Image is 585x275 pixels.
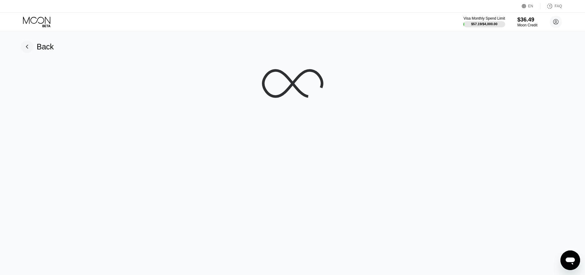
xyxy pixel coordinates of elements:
div: $57.19 / $4,000.00 [471,22,497,26]
div: Visa Monthly Spend Limit [463,16,505,21]
iframe: Dugme za pokretanje prozora za razmenu poruka [560,250,580,270]
div: Moon Credit [517,23,537,27]
div: $36.49 [517,17,537,23]
div: Back [21,41,54,53]
div: $36.49Moon Credit [517,17,537,27]
div: EN [522,3,540,9]
div: EN [528,4,533,8]
div: FAQ [540,3,562,9]
div: Visa Monthly Spend Limit$57.19/$4,000.00 [463,16,505,27]
div: Back [37,42,54,51]
div: FAQ [555,4,562,8]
